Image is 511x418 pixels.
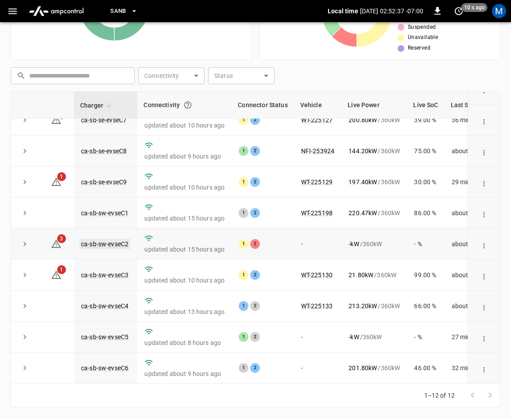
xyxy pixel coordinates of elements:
[478,209,490,217] div: action cell options
[445,353,511,384] td: 32 minutes ago
[250,177,260,187] div: 2
[18,144,31,158] button: expand row
[239,239,248,249] div: 1
[360,7,423,15] p: [DATE] 02:52:37 -07:00
[81,116,127,124] a: ca-sb-se-evseC7
[57,265,66,274] span: 1
[478,364,490,372] div: action cell options
[144,369,225,378] p: updated about 9 hours ago
[424,391,455,400] p: 1–12 of 12
[107,3,141,20] button: SanB
[407,353,444,384] td: 46.00 %
[478,147,490,155] div: action cell options
[301,178,333,186] a: WT-225129
[328,7,358,15] p: Local time
[348,209,400,217] div: / 360 kW
[239,208,248,218] div: 1
[18,268,31,282] button: expand row
[144,276,225,285] p: updated about 10 hours ago
[478,85,490,93] div: action cell options
[348,116,400,124] div: / 360 kW
[348,240,400,248] div: / 360 kW
[348,271,400,279] div: / 360 kW
[18,113,31,127] button: expand row
[407,228,444,259] td: - %
[250,146,260,156] div: 2
[144,338,225,347] p: updated about 8 hours ago
[250,270,260,280] div: 2
[79,239,130,249] a: ca-sb-sw-evseC2
[348,147,400,155] div: / 360 kW
[348,178,377,186] p: 197.40 kW
[239,270,248,280] div: 1
[239,332,248,342] div: 1
[407,291,444,322] td: 66.00 %
[408,33,438,42] span: Unavailable
[180,97,196,113] button: Connection between the charger and our software.
[250,115,260,125] div: 2
[478,302,490,310] div: action cell options
[348,116,377,124] p: 200.80 kW
[51,240,62,247] a: 3
[294,92,342,119] th: Vehicle
[452,4,466,18] button: set refresh interval
[250,332,260,342] div: 2
[301,302,333,310] a: WT-225133
[57,234,66,243] span: 3
[110,6,126,16] span: SanB
[407,104,444,135] td: 39.00 %
[144,152,225,161] p: updated about 9 hours ago
[478,116,490,124] div: action cell options
[348,147,377,155] p: 144.20 kW
[301,271,333,279] a: WT-225130
[250,239,260,249] div: 2
[81,209,128,217] a: ca-sb-sw-evseC1
[445,291,511,322] td: about 2 hours ago
[81,302,128,310] a: ca-sb-sw-evseC4
[239,363,248,373] div: 1
[348,364,400,372] div: / 360 kW
[348,333,359,341] p: - kW
[407,322,444,353] td: - %
[144,183,225,192] p: updated about 10 hours ago
[407,92,444,119] th: Live SoC
[18,299,31,313] button: expand row
[348,209,377,217] p: 220.47 kW
[239,301,248,311] div: 1
[407,259,444,290] td: 99.00 %
[478,178,490,186] div: action cell options
[348,178,400,186] div: / 360 kW
[294,322,342,353] td: -
[348,333,400,341] div: / 360 kW
[348,240,359,248] p: - kW
[81,147,127,155] a: ca-sb-se-evseC8
[250,363,260,373] div: 2
[461,3,488,12] span: 10 s ago
[301,209,333,217] a: WT-225198
[407,135,444,166] td: 75.00 %
[445,228,511,259] td: about 1 hour ago
[18,206,31,220] button: expand row
[250,301,260,311] div: 2
[301,147,335,155] a: NFI-253924
[57,172,66,181] span: 1
[341,92,407,119] th: Live Power
[81,333,128,341] a: ca-sb-sw-evseC5
[445,135,511,166] td: about 2 hours ago
[239,177,248,187] div: 1
[408,23,436,32] span: Suspended
[232,92,294,119] th: Connector Status
[348,302,377,310] p: 213.20 kW
[408,44,430,53] span: Reserved
[51,271,62,278] a: 1
[407,166,444,197] td: 30.00 %
[478,333,490,341] div: action cell options
[51,116,62,123] a: 1
[445,322,511,353] td: 27 minutes ago
[492,4,506,18] div: profile-icon
[348,271,373,279] p: 21.80 kW
[81,364,128,372] a: ca-sb-sw-evseC6
[445,166,511,197] td: 29 minutes ago
[445,197,511,228] td: about 2 hours ago
[239,115,248,125] div: 1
